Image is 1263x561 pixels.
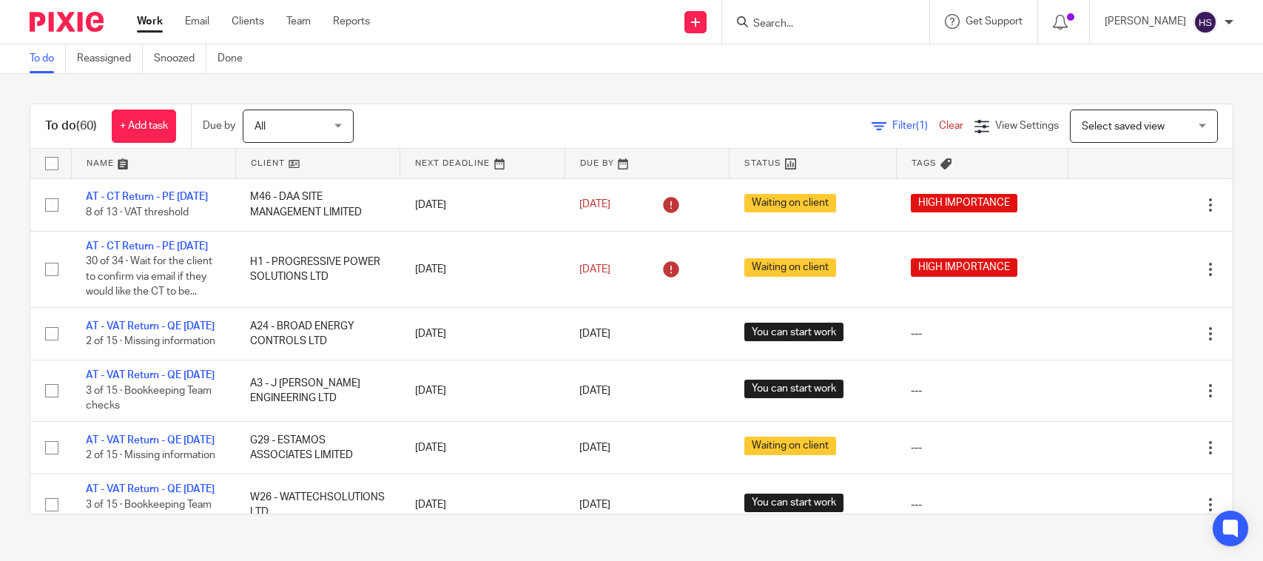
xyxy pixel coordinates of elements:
[76,120,97,132] span: (60)
[912,159,937,167] span: Tags
[86,386,212,411] span: 3 of 15 · Bookkeeping Team checks
[911,194,1017,212] span: HIGH IMPORTANCE
[1193,10,1217,34] img: svg%3E
[232,14,264,29] a: Clients
[45,118,97,134] h1: To do
[86,192,208,202] a: AT - CT Return - PE [DATE]
[86,257,212,298] span: 30 of 34 · Wait for the client to confirm via email if they would like the CT to be...
[579,329,610,339] span: [DATE]
[744,494,843,512] span: You can start work
[744,437,836,455] span: Waiting on client
[911,258,1017,277] span: HIGH IMPORTANCE
[1082,121,1165,132] span: Select saved view
[744,323,843,341] span: You can start work
[916,121,928,131] span: (1)
[203,118,235,133] p: Due by
[86,241,208,252] a: AT - CT Return - PE [DATE]
[400,178,565,231] td: [DATE]
[744,380,843,398] span: You can start work
[744,258,836,277] span: Waiting on client
[77,44,143,73] a: Reassigned
[752,18,885,31] input: Search
[400,231,565,307] td: [DATE]
[112,110,176,143] a: + Add task
[744,194,836,212] span: Waiting on client
[911,383,1053,398] div: ---
[400,474,565,535] td: [DATE]
[892,121,939,131] span: Filter
[86,500,212,525] span: 3 of 15 · Bookkeeping Team checks
[333,14,370,29] a: Reports
[86,336,215,346] span: 2 of 15 · Missing information
[235,474,400,535] td: W26 - WATTECHSOLUTIONS LTD
[400,421,565,474] td: [DATE]
[286,14,311,29] a: Team
[579,200,610,210] span: [DATE]
[235,178,400,231] td: M46 - DAA SITE MANAGEMENT LIMITED
[911,326,1053,341] div: ---
[400,360,565,421] td: [DATE]
[911,497,1053,512] div: ---
[235,421,400,474] td: G29 - ESTAMOS ASSOCIATES LIMITED
[30,12,104,32] img: Pixie
[137,14,163,29] a: Work
[995,121,1059,131] span: View Settings
[86,450,215,460] span: 2 of 15 · Missing information
[579,386,610,396] span: [DATE]
[86,370,215,380] a: AT - VAT Return - QE [DATE]
[579,443,610,453] span: [DATE]
[86,435,215,446] a: AT - VAT Return - QE [DATE]
[966,16,1023,27] span: Get Support
[235,360,400,421] td: A3 - J [PERSON_NAME] ENGINEERING LTD
[255,121,266,132] span: All
[154,44,206,73] a: Snoozed
[235,231,400,307] td: H1 - PROGRESSIVE POWER SOLUTIONS LTD
[86,321,215,332] a: AT - VAT Return - QE [DATE]
[86,207,189,218] span: 8 of 13 · VAT threshold
[911,440,1053,455] div: ---
[579,264,610,275] span: [DATE]
[579,500,610,510] span: [DATE]
[30,44,66,73] a: To do
[185,14,209,29] a: Email
[218,44,254,73] a: Done
[86,484,215,494] a: AT - VAT Return - QE [DATE]
[1105,14,1186,29] p: [PERSON_NAME]
[939,121,963,131] a: Clear
[235,307,400,360] td: A24 - BROAD ENERGY CONTROLS LTD
[400,307,565,360] td: [DATE]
